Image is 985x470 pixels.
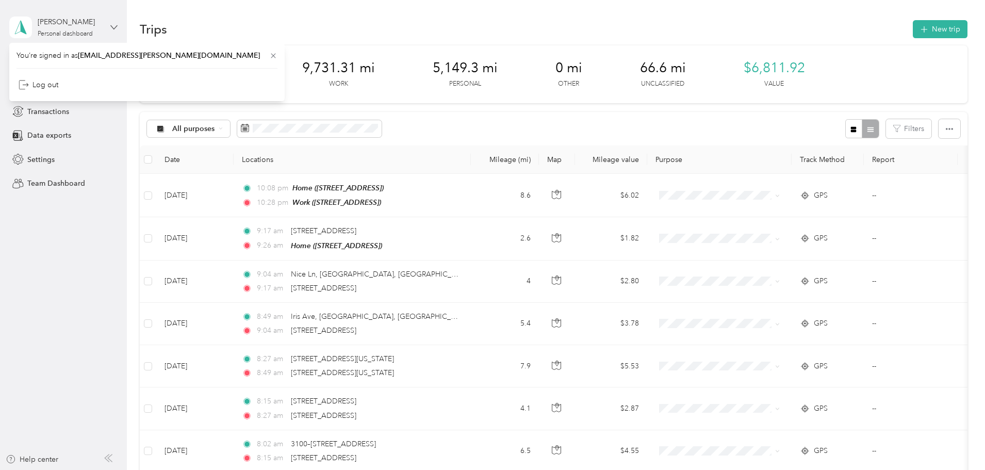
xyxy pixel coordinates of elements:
[640,60,686,76] span: 66.6 mi
[449,79,481,89] p: Personal
[575,303,647,345] td: $3.78
[6,454,58,465] button: Help center
[27,178,85,189] span: Team Dashboard
[575,261,647,303] td: $2.80
[641,79,684,89] p: Unclassified
[291,354,394,363] span: [STREET_ADDRESS][US_STATE]
[433,60,498,76] span: 5,149.3 mi
[575,345,647,387] td: $5.53
[257,452,286,464] span: 8:15 am
[38,17,102,27] div: [PERSON_NAME]
[539,145,575,174] th: Map
[257,396,286,407] span: 8:15 am
[257,283,286,294] span: 9:17 am
[156,261,234,303] td: [DATE]
[575,387,647,430] td: $2.87
[471,261,539,303] td: 4
[257,311,286,322] span: 8:49 am
[291,270,551,279] span: Nice Ln, [GEOGRAPHIC_DATA], [GEOGRAPHIC_DATA], [GEOGRAPHIC_DATA]
[27,130,71,141] span: Data exports
[814,361,828,372] span: GPS
[814,403,828,414] span: GPS
[913,20,967,38] button: New trip
[864,217,958,260] td: --
[814,233,828,244] span: GPS
[291,397,356,406] span: [STREET_ADDRESS]
[764,79,784,89] p: Value
[864,174,958,217] td: --
[156,145,234,174] th: Date
[814,190,828,201] span: GPS
[864,303,958,345] td: --
[291,312,550,321] span: Iris Ave, [GEOGRAPHIC_DATA], [GEOGRAPHIC_DATA], [GEOGRAPHIC_DATA]
[257,240,286,251] span: 9:26 am
[291,226,356,235] span: [STREET_ADDRESS]
[38,31,93,37] div: Personal dashboard
[292,198,381,206] span: Work ([STREET_ADDRESS])
[864,345,958,387] td: --
[291,326,356,335] span: [STREET_ADDRESS]
[19,79,58,90] div: Log out
[257,197,288,208] span: 10:28 pm
[291,241,382,250] span: Home ([STREET_ADDRESS])
[927,412,985,470] iframe: Everlance-gr Chat Button Frame
[292,184,384,192] span: Home ([STREET_ADDRESS])
[156,387,234,430] td: [DATE]
[302,60,375,76] span: 9,731.31 mi
[257,269,286,280] span: 9:04 am
[257,325,286,336] span: 9:04 am
[864,145,958,174] th: Report
[257,439,286,450] span: 8:02 am
[558,79,579,89] p: Other
[864,261,958,303] td: --
[257,410,286,422] span: 8:27 am
[156,303,234,345] td: [DATE]
[257,353,286,365] span: 8:27 am
[291,411,356,420] span: [STREET_ADDRESS]
[471,303,539,345] td: 5.4
[257,225,286,237] span: 9:17 am
[27,106,69,117] span: Transactions
[156,174,234,217] td: [DATE]
[257,183,288,194] span: 10:08 pm
[471,217,539,260] td: 2.6
[291,284,356,293] span: [STREET_ADDRESS]
[471,387,539,430] td: 4.1
[471,345,539,387] td: 7.9
[291,440,376,448] span: 3100–[STREET_ADDRESS]
[471,145,539,174] th: Mileage (mi)
[27,154,55,165] span: Settings
[814,445,828,457] span: GPS
[792,145,864,174] th: Track Method
[329,79,348,89] p: Work
[814,318,828,329] span: GPS
[234,145,471,174] th: Locations
[575,217,647,260] td: $1.82
[744,60,805,76] span: $6,811.92
[291,453,356,462] span: [STREET_ADDRESS]
[647,145,792,174] th: Purpose
[78,51,260,60] span: [EMAIL_ADDRESS][PERSON_NAME][DOMAIN_NAME]
[172,125,215,133] span: All purposes
[814,275,828,287] span: GPS
[864,387,958,430] td: --
[291,368,394,377] span: [STREET_ADDRESS][US_STATE]
[156,345,234,387] td: [DATE]
[471,174,539,217] td: 8.6
[575,174,647,217] td: $6.02
[575,145,647,174] th: Mileage value
[17,50,277,61] span: You’re signed in as
[140,24,167,35] h1: Trips
[886,119,931,138] button: Filters
[257,367,286,379] span: 8:49 am
[156,217,234,260] td: [DATE]
[555,60,582,76] span: 0 mi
